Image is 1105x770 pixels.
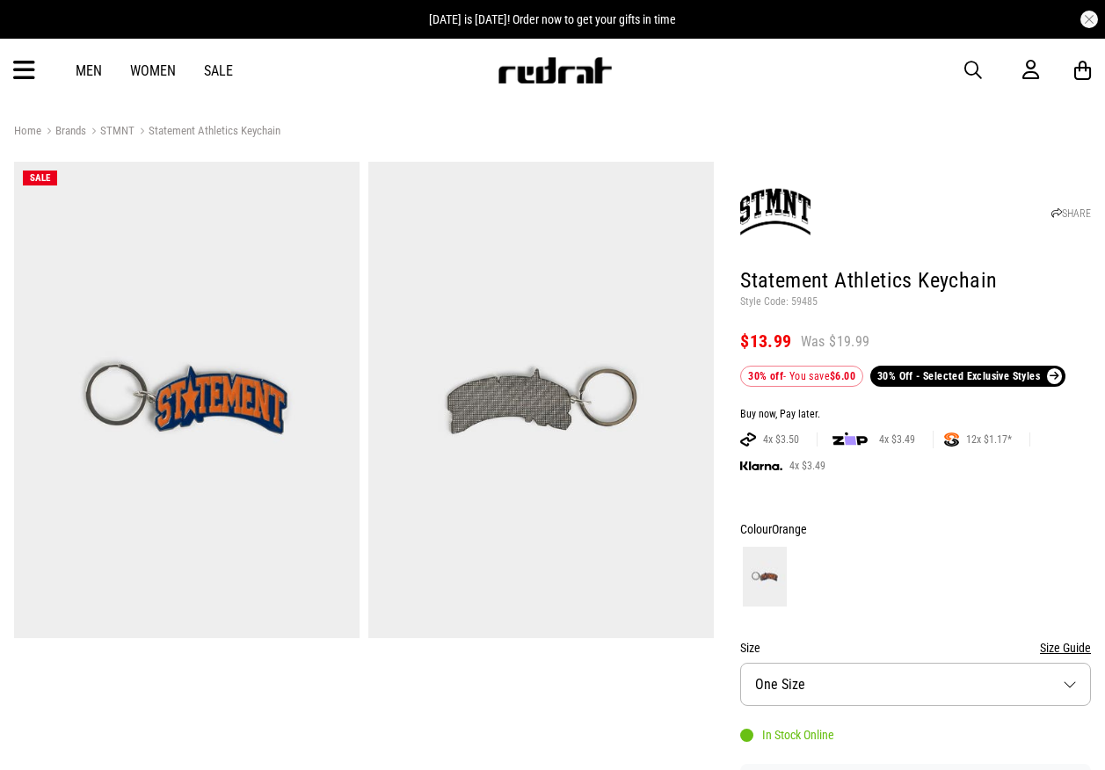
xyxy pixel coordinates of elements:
span: Was $19.99 [801,332,870,352]
a: Men [76,62,102,79]
a: Brands [41,124,86,141]
a: STMNT [86,124,134,141]
img: STMNT [740,177,811,247]
a: SHARE [1051,207,1091,220]
span: SALE [30,172,50,184]
span: 4x $3.49 [872,432,922,447]
img: KLARNA [740,461,782,471]
a: Home [14,124,41,137]
span: 4x $3.50 [756,432,806,447]
img: AFTERPAY [740,432,756,447]
div: In Stock Online [740,728,834,742]
div: - You save [740,366,863,387]
div: Buy now, Pay later. [740,408,1091,422]
img: Statement Athletics Keychain in Orange [14,162,360,638]
span: Orange [772,522,807,536]
img: zip [832,431,868,448]
span: One Size [755,676,805,693]
span: [DATE] is [DATE]! Order now to get your gifts in time [429,12,676,26]
img: Statement Athletics Keychain in Orange [368,162,714,638]
img: Orange [743,547,787,607]
span: 12x $1.17* [959,432,1019,447]
p: Style Code: 59485 [740,295,1091,309]
a: 30% Off - Selected Exclusive Styles [870,366,1065,387]
span: 4x $3.49 [782,459,832,473]
button: Size Guide [1040,637,1091,658]
b: $6.00 [830,370,855,382]
a: Sale [204,62,233,79]
b: 30% off [748,370,783,382]
button: One Size [740,663,1091,706]
h1: Statement Athletics Keychain [740,267,1091,295]
div: Size [740,637,1091,658]
span: $13.99 [740,331,791,352]
img: SPLITPAY [944,432,959,447]
a: Statement Athletics Keychain [134,124,280,141]
div: Colour [740,519,1091,540]
img: Redrat logo [497,57,613,84]
a: Women [130,62,176,79]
